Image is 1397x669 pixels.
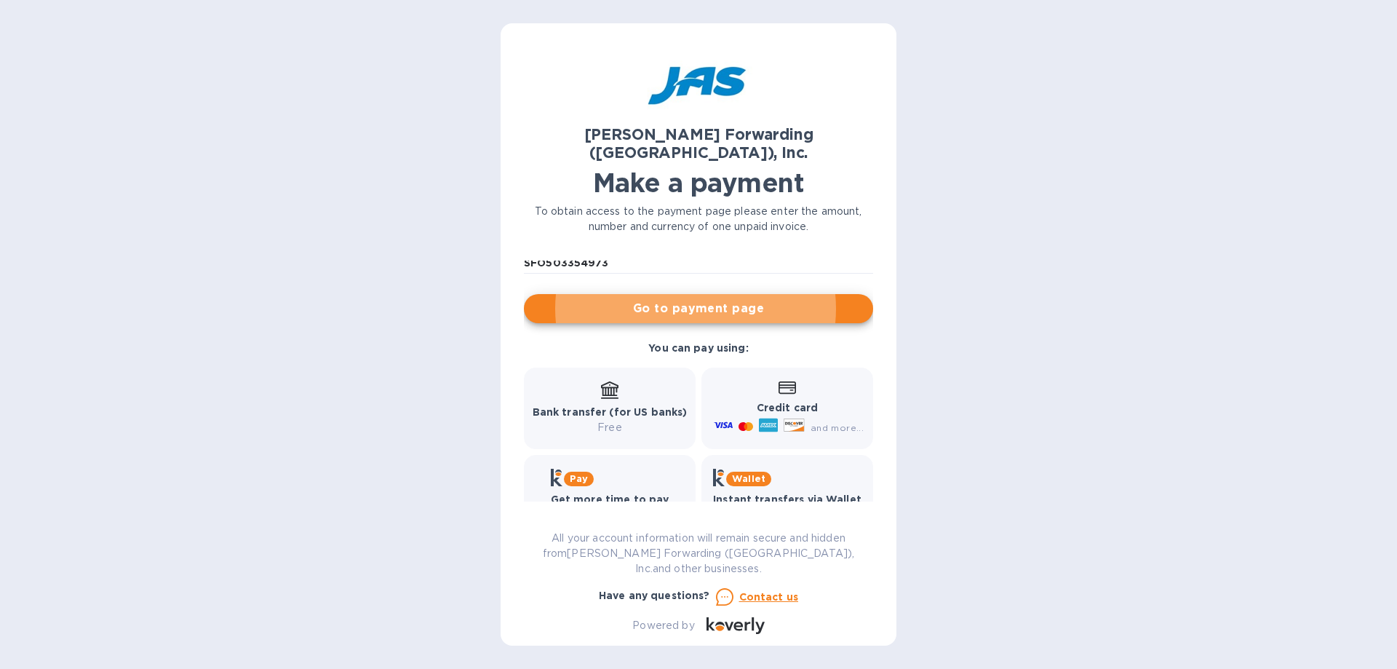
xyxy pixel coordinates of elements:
b: Wallet [732,473,765,484]
span: and more... [811,422,864,433]
p: All your account information will remain secure and hidden from [PERSON_NAME] Forwarding ([GEOGRA... [524,531,873,577]
p: Powered by [632,618,694,633]
b: You can pay using: [648,342,748,354]
b: Bank transfer (for US banks) [533,406,688,418]
u: Contact us [739,591,799,603]
b: Instant transfers via Wallet [713,494,861,505]
b: Credit card [757,402,818,413]
b: [PERSON_NAME] Forwarding ([GEOGRAPHIC_DATA]), Inc. [584,125,813,162]
h1: Make a payment [524,167,873,198]
p: Free [533,420,688,435]
b: Get more time to pay [551,494,669,505]
span: Go to payment page [536,300,861,317]
button: Go to payment page [524,294,873,323]
b: Have any questions? [599,590,710,601]
b: Pay [570,473,588,484]
input: Enter customer reference number [524,252,873,274]
p: To obtain access to the payment page please enter the amount, number and currency of one unpaid i... [524,204,873,234]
